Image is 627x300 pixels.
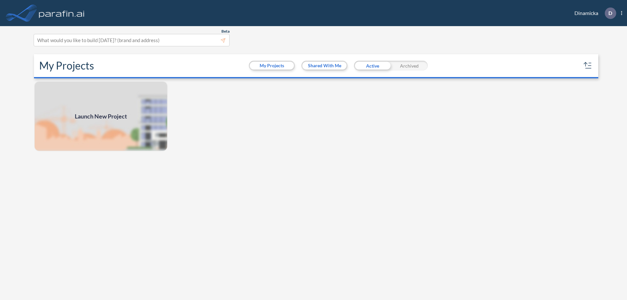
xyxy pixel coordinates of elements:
[34,81,168,151] a: Launch New Project
[250,62,294,70] button: My Projects
[221,29,230,34] span: Beta
[608,10,612,16] p: D
[565,8,622,19] div: Dinamicka
[38,7,86,20] img: logo
[302,62,346,70] button: Shared With Me
[583,60,593,71] button: sort
[34,81,168,151] img: add
[354,61,391,71] div: Active
[75,112,127,121] span: Launch New Project
[391,61,428,71] div: Archived
[39,59,94,72] h2: My Projects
